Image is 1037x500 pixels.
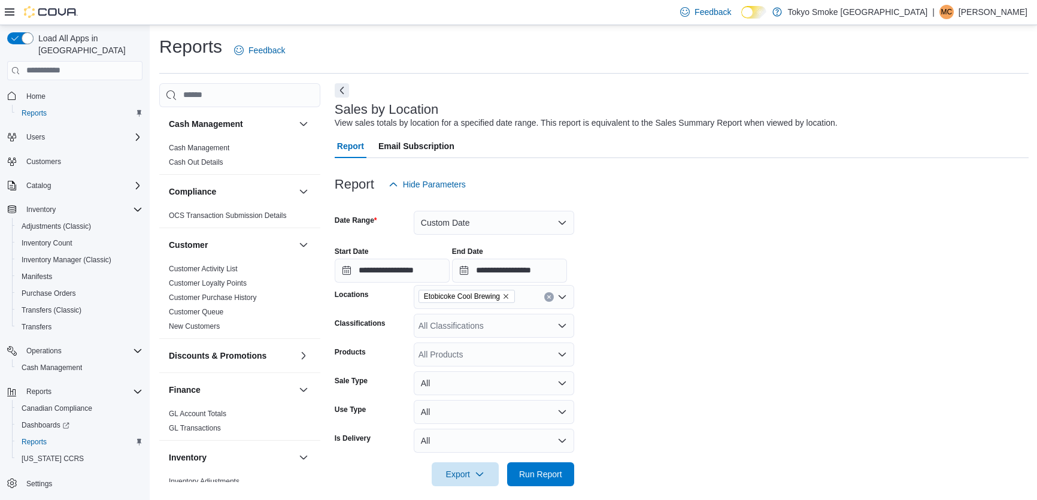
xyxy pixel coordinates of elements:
[22,89,142,104] span: Home
[169,239,208,251] h3: Customer
[414,429,574,453] button: All
[169,186,294,198] button: Compliance
[159,407,320,440] div: Finance
[169,350,266,362] h3: Discounts & Promotions
[452,259,567,283] input: Press the down key to open a popover containing a calendar.
[248,44,285,56] span: Feedback
[22,238,72,248] span: Inventory Count
[12,285,147,302] button: Purchase Orders
[17,253,116,267] a: Inventory Manager (Classic)
[403,178,466,190] span: Hide Parameters
[378,134,454,158] span: Email Subscription
[26,132,45,142] span: Users
[22,344,142,358] span: Operations
[2,474,147,492] button: Settings
[169,211,287,220] span: OCS Transaction Submission Details
[788,5,928,19] p: Tokyo Smoke [GEOGRAPHIC_DATA]
[169,307,223,317] span: Customer Queue
[24,6,78,18] img: Cova
[22,130,50,144] button: Users
[557,350,567,359] button: Open list of options
[169,279,247,287] a: Customer Loyalty Points
[159,262,320,338] div: Customer
[17,269,57,284] a: Manifests
[22,222,91,231] span: Adjustments (Classic)
[169,477,239,486] span: Inventory Adjustments
[335,259,450,283] input: Press the down key to open a popover containing a calendar.
[17,236,77,250] a: Inventory Count
[26,387,51,396] span: Reports
[26,346,62,356] span: Operations
[695,6,731,18] span: Feedback
[17,418,74,432] a: Dashboards
[34,32,142,56] span: Load All Apps in [GEOGRAPHIC_DATA]
[22,202,60,217] button: Inventory
[22,404,92,413] span: Canadian Compliance
[2,129,147,146] button: Users
[296,349,311,363] button: Discounts & Promotions
[169,384,201,396] h3: Finance
[22,384,56,399] button: Reports
[557,292,567,302] button: Open list of options
[335,405,366,414] label: Use Type
[12,417,147,434] a: Dashboards
[22,454,84,463] span: [US_STATE] CCRS
[169,239,294,251] button: Customer
[22,363,82,372] span: Cash Management
[741,6,766,19] input: Dark Mode
[2,343,147,359] button: Operations
[169,409,226,419] span: GL Account Totals
[2,153,147,170] button: Customers
[432,462,499,486] button: Export
[169,143,229,153] span: Cash Management
[26,181,51,190] span: Catalog
[169,264,238,274] span: Customer Activity List
[335,83,349,98] button: Next
[22,154,66,169] a: Customers
[17,219,142,234] span: Adjustments (Classic)
[169,118,243,130] h3: Cash Management
[502,293,510,300] button: Remove Etobicoke Cool Brewing from selection in this group
[12,450,147,467] button: [US_STATE] CCRS
[335,319,386,328] label: Classifications
[26,157,61,166] span: Customers
[169,118,294,130] button: Cash Management
[414,211,574,235] button: Custom Date
[414,371,574,395] button: All
[17,303,86,317] a: Transfers (Classic)
[169,423,221,433] span: GL Transactions
[26,205,56,214] span: Inventory
[159,141,320,174] div: Cash Management
[22,420,69,430] span: Dashboards
[17,106,142,120] span: Reports
[12,268,147,285] button: Manifests
[17,269,142,284] span: Manifests
[296,184,311,199] button: Compliance
[2,87,147,105] button: Home
[22,477,57,491] a: Settings
[22,178,142,193] span: Catalog
[959,5,1027,19] p: [PERSON_NAME]
[169,451,207,463] h3: Inventory
[22,289,76,298] span: Purchase Orders
[17,286,81,301] a: Purchase Orders
[22,202,142,217] span: Inventory
[22,89,50,104] a: Home
[12,235,147,251] button: Inventory Count
[557,321,567,331] button: Open list of options
[22,344,66,358] button: Operations
[12,251,147,268] button: Inventory Manager (Classic)
[2,177,147,194] button: Catalog
[2,201,147,218] button: Inventory
[17,360,142,375] span: Cash Management
[169,322,220,331] a: New Customers
[507,462,574,486] button: Run Report
[22,130,142,144] span: Users
[335,102,439,117] h3: Sales by Location
[17,451,89,466] a: [US_STATE] CCRS
[169,186,216,198] h3: Compliance
[17,286,142,301] span: Purchase Orders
